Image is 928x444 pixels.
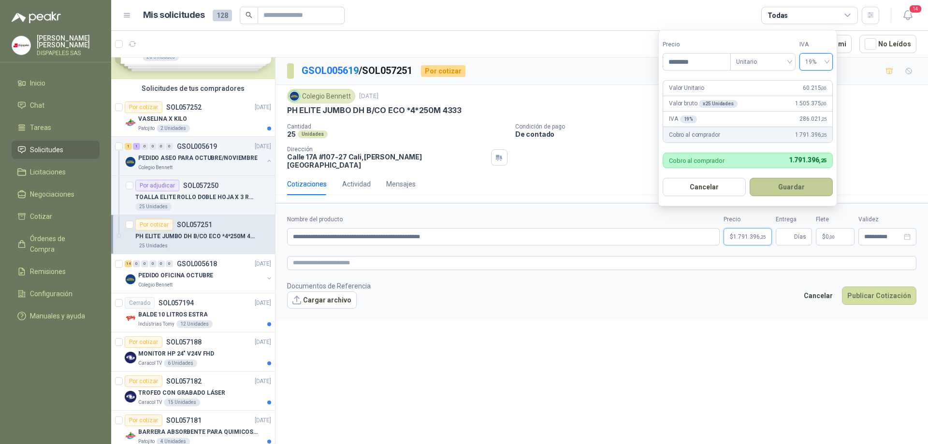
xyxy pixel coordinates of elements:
div: Cotizaciones [287,179,327,189]
p: Colegio Bennett [138,281,173,289]
span: ,25 [760,234,766,240]
button: Cargar archivo [287,291,357,309]
div: Por cotizar [125,336,162,348]
div: 0 [149,260,157,267]
label: IVA [799,40,833,49]
p: BALDE 10 LITROS ESTRA [138,310,207,319]
p: SOL057194 [159,300,194,306]
p: SOL057188 [166,339,202,345]
div: Por cotizar [125,415,162,426]
h1: Mis solicitudes [143,8,205,22]
p: DISPAPELES SAS [37,50,100,56]
a: Inicio [12,74,100,92]
div: 1 [125,143,132,150]
button: Guardar [750,178,833,196]
button: 14 [899,7,916,24]
div: Unidades [298,130,328,138]
div: 25 Unidades [135,242,172,250]
a: Por cotizarSOL057251PH ELITE JUMBO DH B/CO ECO *4*250M 433325 Unidades [111,215,275,254]
div: 6 Unidades [164,359,197,367]
a: Remisiones [12,262,100,281]
span: Remisiones [30,266,66,277]
div: Cerrado [125,297,155,309]
p: TROFEO CON GRABADO LÁSER [138,388,225,398]
p: [DATE] [255,142,271,151]
label: Precio [663,40,730,49]
div: 2 Unidades [157,125,190,132]
p: GSOL005619 [177,143,217,150]
span: ,25 [821,116,826,122]
p: Cobro al comprador [669,130,720,140]
div: 12 Unidades [176,320,213,328]
p: Patojito [138,125,155,132]
label: Precio [724,215,772,224]
div: Por cotizar [135,219,173,230]
p: Cobro al comprador [669,158,725,164]
p: [DATE] [255,259,271,269]
span: 19% [805,55,827,69]
span: 1.505.375 [795,99,826,108]
p: Calle 17A #107-27 Cali , [PERSON_NAME][GEOGRAPHIC_DATA] [287,153,487,169]
div: 1 [133,143,140,150]
p: Valor Unitario [669,84,704,93]
span: $ [822,234,826,240]
p: [DATE] [359,92,378,101]
a: Por cotizarSOL057182[DATE] Company LogoTROFEO CON GRABADO LÁSERCaracol TV15 Unidades [111,372,275,411]
p: Colegio Bennett [138,164,173,172]
span: 1.791.396 [789,156,826,164]
div: 0 [133,260,140,267]
span: Días [794,229,806,245]
div: 0 [149,143,157,150]
span: 128 [213,10,232,21]
span: ,00 [829,234,835,240]
a: Configuración [12,285,100,303]
span: 286.021 [799,115,826,124]
a: Órdenes de Compra [12,229,100,258]
div: 25 Unidades [135,203,172,211]
div: Solicitudes de tus compradores [111,79,275,98]
a: Tareas [12,118,100,137]
p: Valor bruto [669,99,738,108]
p: [DATE] [255,103,271,112]
label: Nombre del producto [287,215,720,224]
p: [DATE] [255,299,271,308]
span: Inicio [30,78,45,88]
p: BARRERA ABSORBENTE PARA QUIMICOS (DERRAME DE HIPOCLORITO) [138,428,259,437]
img: Company Logo [12,36,30,55]
label: Flete [816,215,855,224]
p: [DATE] [255,377,271,386]
div: 14 [125,260,132,267]
p: [DATE] [255,416,271,425]
button: No Leídos [859,35,916,53]
p: Condición de pago [515,123,924,130]
a: 14 0 0 0 0 0 GSOL005618[DATE] Company LogoPEDIDO OFICINA OCTUBREColegio Bennett [125,258,273,289]
p: De contado [515,130,924,138]
p: $ 0,00 [816,228,855,245]
p: PH ELITE JUMBO DH B/CO ECO *4*250M 4333 [135,232,256,241]
p: 25 [287,130,296,138]
span: Configuración [30,288,72,299]
div: Colegio Bennett [287,89,355,103]
span: ,25 [821,132,826,138]
div: 0 [166,260,173,267]
span: 1.791.396 [795,130,826,140]
p: MONITOR HP 24" V24V FHD [138,349,214,358]
div: Mensajes [386,179,416,189]
a: 1 1 0 0 0 0 GSOL005619[DATE] Company LogoPEDIDO ASEO PARA OCTUBRE/NOVIEMBREColegio Bennett [125,141,273,172]
span: Solicitudes [30,144,63,155]
label: Validez [858,215,916,224]
div: Por cotizar [125,101,162,113]
a: Por cotizarSOL057252[DATE] Company LogoVASELINA X KILOPatojito2 Unidades [111,98,275,137]
img: Company Logo [125,430,136,442]
div: 0 [166,143,173,150]
img: Company Logo [289,91,300,101]
a: Por cotizarSOL057188[DATE] Company LogoMONITOR HP 24" V24V FHDCaracol TV6 Unidades [111,332,275,372]
span: Unitario [736,55,790,69]
a: Licitaciones [12,163,100,181]
a: Negociaciones [12,185,100,203]
p: SOL057251 [177,221,212,228]
p: SOL057252 [166,104,202,111]
img: Company Logo [125,352,136,363]
div: 0 [141,143,148,150]
label: Entrega [776,215,812,224]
